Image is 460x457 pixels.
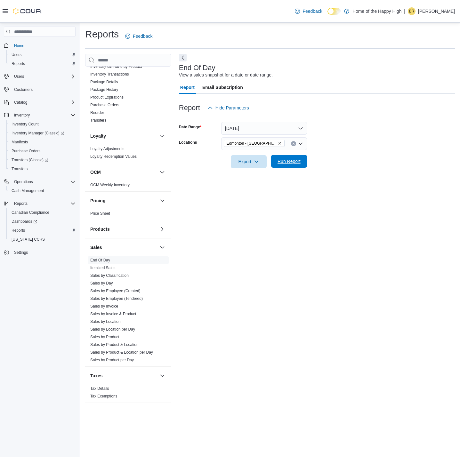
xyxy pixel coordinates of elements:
[9,165,76,173] span: Transfers
[12,122,39,127] span: Inventory Count
[90,211,110,216] a: Price Sheet
[90,154,137,159] a: Loyalty Redemption Values
[6,186,78,195] button: Cash Management
[9,156,51,164] a: Transfers (Classic)
[224,140,285,147] span: Edmonton - Terrace Plaza - Fire & Flower
[179,54,187,61] button: Next
[205,101,252,114] button: Hide Parameters
[9,236,76,243] span: Washington CCRS
[179,104,200,112] h3: Report
[12,86,35,93] a: Customers
[12,42,27,50] a: Home
[202,81,243,94] span: Email Subscription
[85,256,171,366] div: Sales
[14,113,30,118] span: Inventory
[90,226,110,232] h3: Products
[12,111,32,119] button: Inventory
[9,187,76,195] span: Cash Management
[12,248,76,256] span: Settings
[9,120,41,128] a: Inventory Count
[158,197,166,204] button: Pricing
[235,155,263,168] span: Export
[12,73,76,80] span: Users
[12,219,37,224] span: Dashboards
[90,118,106,123] a: Transfers
[90,304,118,309] a: Sales by Invoice
[12,178,36,186] button: Operations
[9,147,43,155] a: Purchase Orders
[158,244,166,251] button: Sales
[12,157,48,163] span: Transfers (Classic)
[90,327,135,332] a: Sales by Location per Day
[404,7,405,15] p: |
[6,226,78,235] button: Reports
[13,8,42,14] img: Cova
[90,80,118,84] a: Package Details
[9,147,76,155] span: Purchase Orders
[90,110,104,115] span: Reorder
[90,373,157,379] button: Taxes
[278,158,301,164] span: Run Report
[90,102,119,108] span: Purchase Orders
[90,273,129,278] span: Sales by Classification
[14,74,24,79] span: Users
[90,72,129,77] span: Inventory Transactions
[90,110,104,115] a: Reorder
[12,99,30,106] button: Catalog
[90,133,157,139] button: Loyalty
[90,334,119,340] span: Sales by Product
[12,237,45,242] span: [US_STATE] CCRS
[9,60,76,68] span: Reports
[90,319,121,324] a: Sales by Location
[158,168,166,176] button: OCM
[14,87,33,92] span: Customers
[278,141,282,145] button: Remove Edmonton - Terrace Plaza - Fire & Flower from selection in this group
[90,147,125,151] a: Loyalty Adjustments
[90,133,106,139] h3: Loyalty
[12,41,76,49] span: Home
[14,100,27,105] span: Catalog
[90,258,110,262] a: End Of Day
[9,227,28,234] a: Reports
[90,358,134,362] a: Sales by Product per Day
[12,178,76,186] span: Operations
[90,95,124,100] a: Product Expirations
[12,131,64,136] span: Inventory Manager (Classic)
[12,85,76,93] span: Customers
[409,7,415,15] span: BR
[90,281,113,285] a: Sales by Day
[9,227,76,234] span: Reports
[90,64,142,69] a: Inventory On Hand by Product
[14,43,24,48] span: Home
[12,140,28,145] span: Manifests
[6,208,78,217] button: Canadian Compliance
[9,120,76,128] span: Inventory Count
[85,181,171,191] div: OCM
[6,164,78,173] button: Transfers
[9,218,40,225] a: Dashboards
[9,138,76,146] span: Manifests
[90,394,117,399] span: Tax Exemptions
[12,200,30,207] button: Reports
[303,8,322,14] span: Feedback
[408,7,416,15] div: Branden Rowsell
[1,111,78,120] button: Inventory
[90,197,105,204] h3: Pricing
[9,209,76,216] span: Canadian Compliance
[90,312,136,316] a: Sales by Invoice & Product
[90,87,118,92] a: Package History
[12,200,76,207] span: Reports
[90,244,157,251] button: Sales
[158,372,166,380] button: Taxes
[9,129,76,137] span: Inventory Manager (Classic)
[9,236,47,243] a: [US_STATE] CCRS
[9,129,67,137] a: Inventory Manager (Classic)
